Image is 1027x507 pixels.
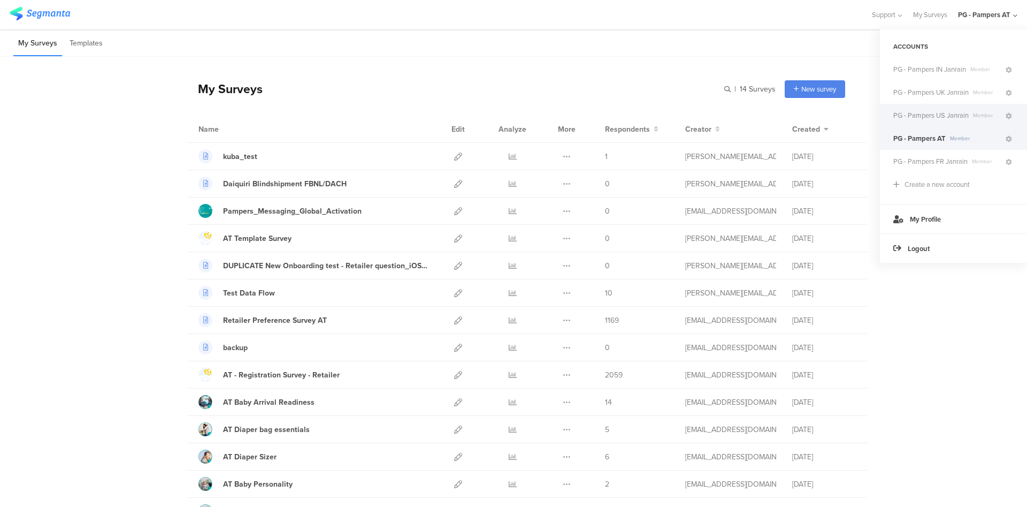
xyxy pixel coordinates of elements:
span: | [733,84,738,95]
span: 0 [605,206,610,217]
div: [DATE] [792,151,856,162]
div: Analyze [496,116,528,142]
div: kuba_test [223,151,257,162]
a: AT Diaper bag essentials [198,422,310,436]
a: AT - Registration Survey - Retailer [198,368,340,382]
span: 0 [605,233,610,244]
div: AT - Registration Survey - Retailer [223,369,340,381]
div: Create a new account [905,179,970,190]
li: My Surveys [13,31,62,56]
span: PG - Pampers IN Janrain [893,64,966,74]
img: segmanta logo [10,7,70,20]
div: [DATE] [792,260,856,271]
span: Member [966,65,1004,73]
a: AT Template Survey [198,231,292,245]
button: Created [792,124,829,135]
span: New survey [801,84,836,94]
div: Test Data Flow [223,287,275,299]
div: kim.s.37@pg.com [685,233,776,244]
span: Created [792,124,820,135]
span: 6 [605,451,609,463]
div: safronova.a.1@pg.com [685,479,776,490]
span: Member [969,88,1004,96]
span: 0 [605,260,610,271]
div: [DATE] [792,178,856,190]
span: PG - Pampers UK Janrain [893,87,969,97]
span: 2 [605,479,609,490]
a: AT Baby Arrival Readiness [198,395,315,409]
div: krichene.a@pg.com [685,178,776,190]
span: Logout [908,244,930,254]
div: ACCOUNTS [880,37,1027,56]
a: kuba_test [198,149,257,163]
div: pandey.s.2@pg.com [685,315,776,326]
div: [DATE] [792,479,856,490]
span: Member [969,111,1004,119]
a: Pampers_Messaging_Global_Activation [198,204,362,218]
span: 1 [605,151,608,162]
span: PG - Pampers AT [893,133,946,143]
div: krichene.a@pg.com [685,287,776,299]
div: safronova.a.1@pg.com [685,424,776,435]
div: safronova.a.1@pg.com [685,397,776,408]
span: 10 [605,287,612,299]
span: Respondents [605,124,650,135]
a: DUPLICATE New Onboarding test - Retailer question_iOS_DE [198,259,431,273]
div: pampidis.a@pg.com [685,369,776,381]
div: [DATE] [792,233,856,244]
div: support@segmanta.com [685,206,776,217]
a: Test Data Flow [198,286,275,300]
div: [DATE] [792,287,856,299]
div: pandey.s.2@pg.com [685,342,776,353]
span: PG - Pampers FR Janrain [893,156,968,167]
span: Creator [685,124,711,135]
div: AT Diaper bag essentials [223,424,310,435]
div: [DATE] [792,424,856,435]
div: safronova.a.1@pg.com [685,451,776,463]
a: backup [198,340,248,354]
div: PG - Pampers AT [958,10,1010,20]
span: My Profile [910,214,941,224]
div: [DATE] [792,451,856,463]
span: 0 [605,178,610,190]
span: 5 [605,424,609,435]
span: 1169 [605,315,619,326]
span: 14 [605,397,612,408]
div: Retailer Preference Survey AT [223,315,327,326]
div: Pampers_Messaging_Global_Activation [223,206,362,217]
span: Member [968,157,1004,165]
span: Support [872,10,895,20]
button: Respondents [605,124,658,135]
div: [DATE] [792,315,856,326]
a: Retailer Preference Survey AT [198,313,327,327]
span: PG - Pampers US Janrain [893,110,969,120]
a: AT Diaper Sizer [198,450,277,464]
li: Templates [65,31,108,56]
div: AT Diaper Sizer [223,451,277,463]
div: [DATE] [792,397,856,408]
div: DUPLICATE New Onboarding test - Retailer question_iOS_DE [223,260,431,271]
span: Member [946,134,1004,142]
div: riel@segmanta.com [685,260,776,271]
span: 0 [605,342,610,353]
a: AT Baby Personality [198,477,293,491]
div: AT Baby Arrival Readiness [223,397,315,408]
div: AT Baby Personality [223,479,293,490]
div: [DATE] [792,369,856,381]
a: My Profile [880,204,1027,233]
button: Creator [685,124,720,135]
div: Name [198,124,263,135]
div: roszko.j@pg.com [685,151,776,162]
div: Edit [447,116,470,142]
div: More [555,116,578,142]
div: AT Template Survey [223,233,292,244]
span: 14 Surveys [740,84,776,95]
div: [DATE] [792,206,856,217]
div: Daiquiri Blindshipment FBNL/DACH [223,178,347,190]
div: My Surveys [187,80,263,98]
div: [DATE] [792,342,856,353]
a: Daiquiri Blindshipment FBNL/DACH [198,177,347,191]
span: 2059 [605,369,623,381]
div: backup [223,342,248,353]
